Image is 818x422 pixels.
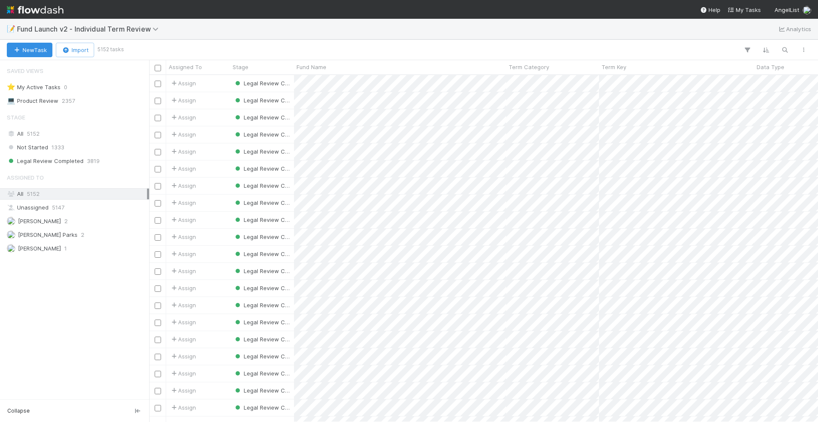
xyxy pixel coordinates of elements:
div: Legal Review Completed [233,301,290,309]
span: 2 [81,230,84,240]
span: Assign [170,369,196,378]
span: Stage [7,109,25,126]
div: Assign [170,79,196,87]
span: AngelList [775,6,799,13]
input: Toggle Row Selected [155,388,161,394]
span: 3819 [87,156,100,166]
span: Legal Review Completed [233,148,310,155]
span: Legal Review Completed [233,233,310,240]
span: My Tasks [727,6,761,13]
div: Assign [170,164,196,173]
img: avatar_d055a153-5d46-4590-b65c-6ad68ba65107.png [7,244,15,253]
span: Data Type [757,63,784,71]
div: Assign [170,215,196,224]
div: Legal Review Completed [233,113,290,122]
span: Legal Review Completed [233,97,310,104]
input: Toggle Row Selected [155,200,161,207]
span: Legal Review Completed [233,319,310,326]
span: 📝 [7,25,15,32]
div: Assign [170,198,196,207]
span: Term Key [602,63,626,71]
button: NewTask [7,43,52,57]
div: My Active Tasks [7,82,60,93]
span: Legal Review Completed [233,199,310,206]
span: ⭐ [7,83,15,90]
div: Legal Review Completed [233,352,290,361]
div: Legal Review Completed [233,267,290,275]
span: 2 [64,216,68,227]
span: Assign [170,147,196,156]
input: Toggle Row Selected [155,354,161,360]
span: Legal Review Completed [233,131,310,138]
div: Legal Review Completed [233,369,290,378]
a: Analytics [778,24,811,34]
span: Term Category [509,63,549,71]
span: 1333 [52,142,64,153]
span: Fund Name [297,63,326,71]
span: Collapse [7,407,30,415]
input: Toggle Row Selected [155,320,161,326]
input: Toggle Row Selected [155,268,161,275]
div: Legal Review Completed [233,147,290,156]
div: Legal Review Completed [233,284,290,292]
span: Not Started [7,142,48,153]
div: Legal Review Completed [233,181,290,190]
input: Toggle Row Selected [155,132,161,138]
span: [PERSON_NAME] [18,218,61,224]
img: avatar_fee1282a-8af6-4c79-b7c7-bf2cfad99775.png [7,217,15,225]
span: Assigned To [169,63,202,71]
span: Legal Review Completed [233,302,310,308]
span: 2357 [62,96,75,106]
div: Assign [170,96,196,105]
span: Assign [170,181,196,190]
input: Toggle Row Selected [155,285,161,292]
div: Legal Review Completed [233,79,290,87]
div: Help [700,6,720,14]
span: Assign [170,113,196,122]
span: Legal Review Completed [233,336,310,343]
div: Product Review [7,96,58,106]
small: 5152 tasks [98,46,124,53]
div: Legal Review Completed [233,403,290,412]
span: Legal Review Completed [233,285,310,291]
div: Legal Review Completed [233,335,290,343]
div: Legal Review Completed [233,233,290,241]
input: Toggle Row Selected [155,183,161,189]
span: 💻 [7,97,15,104]
span: 0 [64,82,67,93]
div: Legal Review Completed [233,130,290,139]
span: Legal Review Completed [233,165,310,172]
div: Assign [170,352,196,361]
div: All [7,189,147,199]
input: Toggle Row Selected [155,251,161,258]
input: Toggle Row Selected [155,303,161,309]
span: Legal Review Completed [233,216,310,223]
span: Assign [170,233,196,241]
span: Legal Review Completed [233,182,310,189]
span: Assign [170,267,196,275]
span: [PERSON_NAME] [18,245,61,252]
span: Saved Views [7,62,43,79]
span: Legal Review Completed [233,353,310,360]
div: Assign [170,386,196,395]
span: Legal Review Completed [233,370,310,377]
input: Toggle All Rows Selected [155,65,161,71]
div: Legal Review Completed [233,386,290,395]
div: Assign [170,284,196,292]
span: Assign [170,301,196,309]
span: Assign [170,403,196,412]
span: Assign [170,318,196,326]
div: Legal Review Completed [233,215,290,224]
span: Legal Review Completed [233,387,310,394]
input: Toggle Row Selected [155,149,161,155]
span: Assign [170,335,196,343]
input: Toggle Row Selected [155,115,161,121]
